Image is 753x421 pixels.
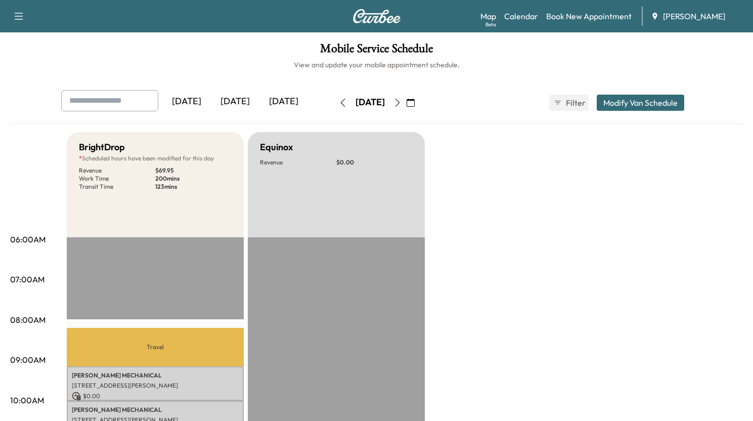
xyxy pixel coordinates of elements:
a: Book New Appointment [546,10,632,22]
p: [PERSON_NAME] MECHANICAL [72,406,239,414]
p: $ 0.00 [72,392,239,401]
button: Filter [549,95,589,111]
h6: View and update your mobile appointment schedule. [10,60,743,70]
p: Scheduled hours have been modified for this day [79,154,232,162]
a: Calendar [504,10,538,22]
p: 09:00AM [10,354,46,366]
div: Beta [485,21,496,28]
p: Travel [67,328,244,367]
p: 200 mins [155,175,232,183]
p: $ 0.00 [336,158,413,166]
p: [PERSON_NAME] MECHANICAL [72,371,239,380]
img: Curbee Logo [352,9,401,23]
h5: BrightDrop [79,140,125,154]
div: [DATE] [259,90,308,113]
button: Modify Van Schedule [597,95,684,111]
p: 123 mins [155,183,232,191]
p: 10:00AM [10,394,44,406]
span: [PERSON_NAME] [663,10,725,22]
p: Revenue [79,166,155,175]
p: Work Time [79,175,155,183]
p: 06:00AM [10,233,46,245]
h1: Mobile Service Schedule [10,43,743,60]
div: [DATE] [162,90,211,113]
span: Filter [566,97,584,109]
p: 08:00AM [10,314,46,326]
a: MapBeta [480,10,496,22]
p: $ 69.95 [155,166,232,175]
p: Revenue [260,158,336,166]
p: Transit Time [79,183,155,191]
p: 07:00AM [10,273,45,285]
div: [DATE] [211,90,259,113]
div: [DATE] [356,96,385,109]
p: [STREET_ADDRESS][PERSON_NAME] [72,382,239,390]
h5: Equinox [260,140,293,154]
